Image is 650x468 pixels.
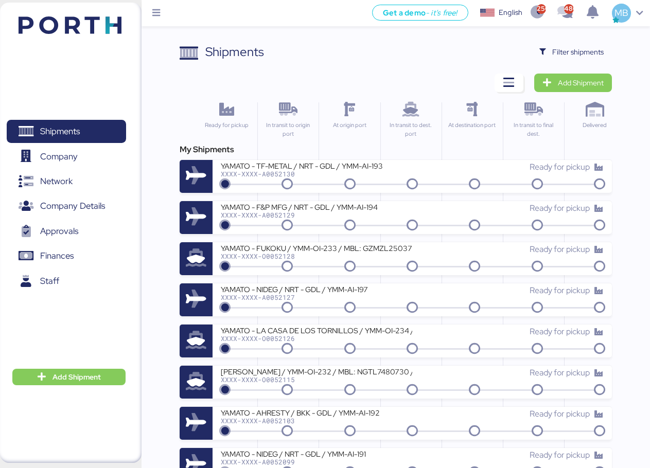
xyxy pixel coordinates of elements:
[552,46,604,58] span: Filter shipments
[221,376,412,383] div: XXXX-XXXX-O0052115
[323,121,375,130] div: At origin port
[221,294,412,301] div: XXXX-XXXX-A0052127
[446,121,498,130] div: At destination port
[531,43,612,61] button: Filter shipments
[221,211,412,219] div: XXXX-XXXX-A0052129
[221,253,412,260] div: XXXX-XXXX-O0052128
[52,371,101,383] span: Add Shipment
[40,248,74,263] span: Finances
[7,220,126,243] a: Approvals
[12,369,126,385] button: Add Shipment
[530,449,590,460] span: Ready for pickup
[534,74,612,92] a: Add Shipment
[7,145,126,168] a: Company
[221,326,412,334] div: YAMATO - LA CASA DE LOS TORNILLOS / YMM-OI-234 / MBL: KMTCHPH1720895 / HBL: YLVHS5082976 / FCL
[221,449,412,458] div: YAMATO - NIDEG / NRT - GDL / YMM-AI-191
[7,170,126,193] a: Network
[558,77,604,89] span: Add Shipment
[221,161,412,170] div: YAMATO - TF-METAL / NRT - GDL / YMM-AI-193
[530,408,590,419] span: Ready for pickup
[221,335,412,342] div: XXXX-XXXX-O0052126
[40,124,80,139] span: Shipments
[530,161,590,172] span: Ready for pickup
[148,5,165,22] button: Menu
[40,199,105,213] span: Company Details
[221,367,412,375] div: [PERSON_NAME] / YMM-OI-232 / MBL: NGTL7480730 / HBL: YTJTGI100134 / LCL
[221,417,412,424] div: XXXX-XXXX-A0052103
[200,121,253,130] div: Ready for pickup
[40,149,78,164] span: Company
[530,326,590,337] span: Ready for pickup
[7,194,126,218] a: Company Details
[221,284,412,293] div: YAMATO - NIDEG / NRT - GDL / YMM-AI-197
[40,224,78,239] span: Approvals
[40,174,73,189] span: Network
[262,121,314,138] div: In transit to origin port
[7,244,126,268] a: Finances
[205,43,264,61] div: Shipments
[569,121,621,130] div: Delivered
[221,170,412,177] div: XXXX-XXXX-A0052130
[180,143,612,156] div: My Shipments
[221,408,412,417] div: YAMATO - AHRESTY / BKK - GDL / YMM-AI-192
[530,244,590,255] span: Ready for pickup
[221,243,412,252] div: YAMATO - FUKOKU / YMM-OI-233 / MBL: GZMZL25037057 / HBL: YILGZS0017303 / LCL
[530,367,590,378] span: Ready for pickup
[507,121,559,138] div: In transit to final dest.
[221,458,412,465] div: XXXX-XXXX-A0052099
[385,121,437,138] div: In transit to dest. port
[530,203,590,213] span: Ready for pickup
[530,285,590,296] span: Ready for pickup
[7,269,126,293] a: Staff
[499,7,522,18] div: English
[40,274,59,289] span: Staff
[7,120,126,143] a: Shipments
[614,6,628,20] span: MB
[221,202,412,211] div: YAMATO - F&P MFG / NRT - GDL / YMM-AI-194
